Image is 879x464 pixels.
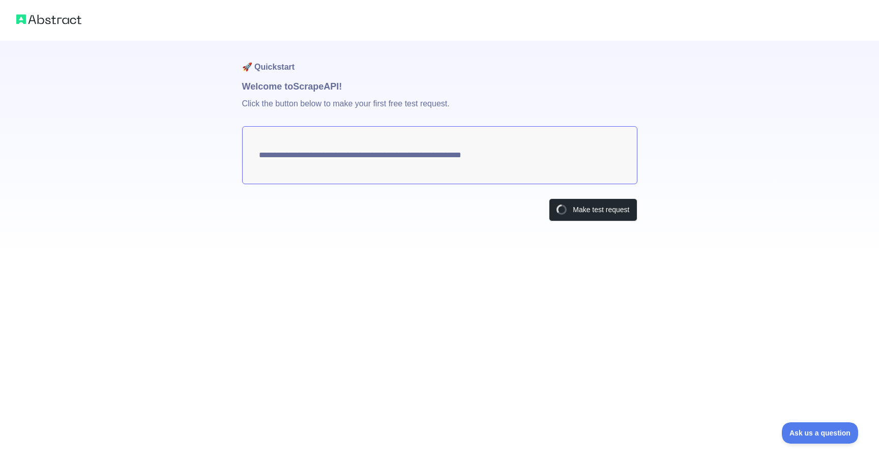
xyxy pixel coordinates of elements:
[16,12,81,26] img: Abstract logo
[242,79,637,94] h1: Welcome to Scrape API!
[242,94,637,126] p: Click the button below to make your first free test request.
[242,41,637,79] h1: 🚀 Quickstart
[549,198,637,221] button: Make test request
[782,422,859,444] iframe: Toggle Customer Support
